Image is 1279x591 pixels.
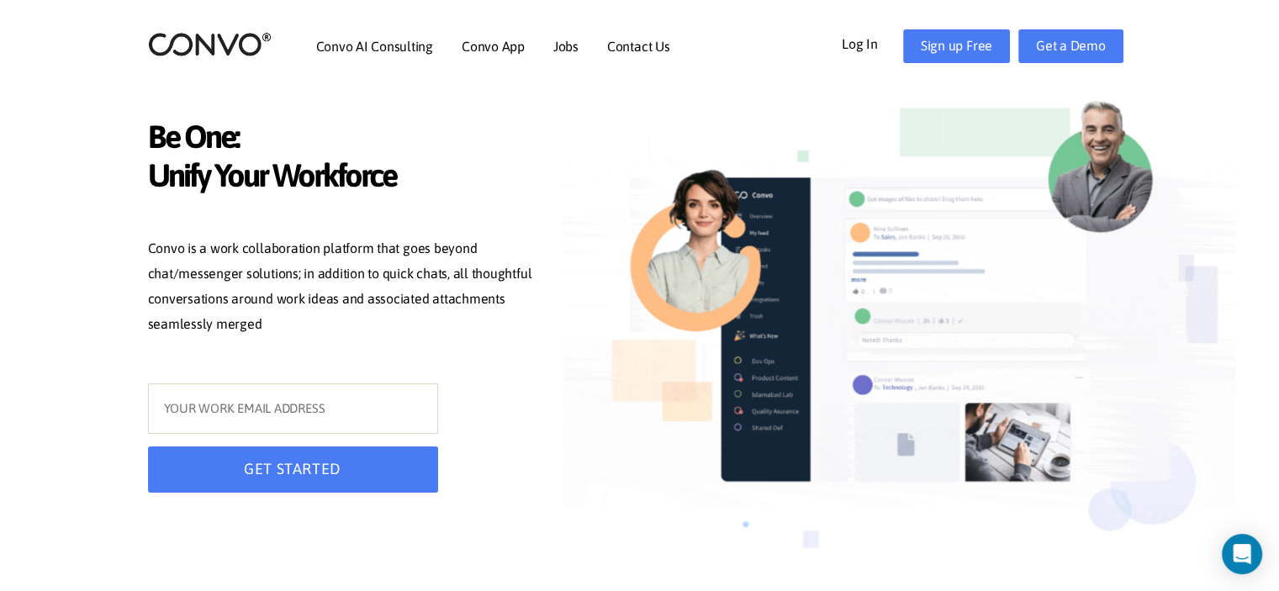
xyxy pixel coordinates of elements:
a: Get a Demo [1018,29,1123,63]
a: Sign up Free [903,29,1010,63]
div: Open Intercom Messenger [1222,534,1262,574]
a: Convo App [462,40,525,53]
button: GET STARTED [148,446,438,493]
a: Contact Us [607,40,670,53]
span: Unify Your Workforce [148,156,543,199]
span: Be One: [148,118,543,161]
img: logo_2.png [148,31,272,57]
a: Log In [842,29,903,56]
p: Convo is a work collaboration platform that goes beyond chat/messenger solutions; in addition to ... [148,236,543,340]
a: Jobs [553,40,579,53]
a: Convo AI Consulting [316,40,433,53]
input: YOUR WORK EMAIL ADDRESS [148,383,438,434]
